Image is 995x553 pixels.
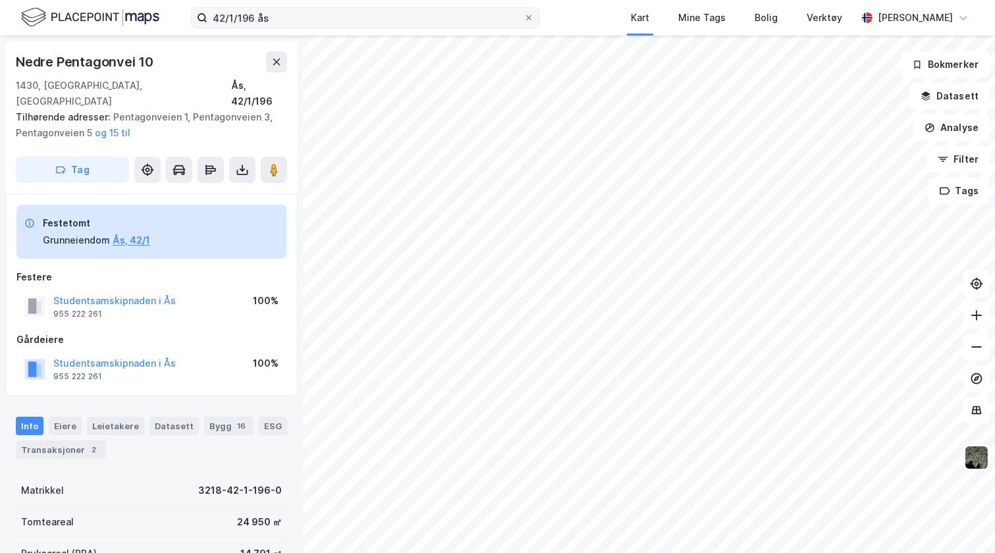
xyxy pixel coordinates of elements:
div: Pentagonveien 1, Pentagonveien 3, Pentagonveien 5 [16,109,277,141]
div: Leietakere [87,417,144,435]
div: 955 222 261 [53,371,102,382]
div: Matrikkel [21,483,64,498]
div: Nedre Pentagonvei 10 [16,51,156,72]
iframe: Chat Widget [929,490,995,553]
div: 1430, [GEOGRAPHIC_DATA], [GEOGRAPHIC_DATA] [16,78,231,109]
button: Datasett [909,83,990,109]
div: Info [16,417,43,435]
button: Bokmerker [901,51,990,78]
div: 955 222 261 [53,309,102,319]
div: [PERSON_NAME] [878,10,953,26]
div: Festere [16,269,286,285]
div: Bygg [204,417,254,435]
img: logo.f888ab2527a4732fd821a326f86c7f29.svg [21,6,159,29]
div: Grunneiendom [43,232,110,248]
div: Datasett [149,417,199,435]
button: Tag [16,157,129,183]
div: Tomteareal [21,514,74,530]
div: Kart [631,10,649,26]
div: 3218-42-1-196-0 [198,483,282,498]
div: Festetomt [43,215,150,231]
button: Ås, 42/1 [113,232,150,248]
div: 2 [88,443,101,456]
span: Tilhørende adresser: [16,111,113,122]
button: Filter [927,146,990,172]
div: ESG [259,417,287,435]
div: 100% [253,355,279,371]
div: Ås, 42/1/196 [231,78,287,109]
img: 9k= [964,445,989,470]
div: Bolig [755,10,778,26]
div: 24 950 ㎡ [237,514,282,530]
div: 100% [253,293,279,309]
div: Eiere [49,417,82,435]
div: Kontrollprogram for chat [929,490,995,553]
div: Verktøy [807,10,842,26]
div: Gårdeiere [16,332,286,348]
div: Mine Tags [678,10,726,26]
input: Søk på adresse, matrikkel, gårdeiere, leietakere eller personer [207,8,524,28]
button: Tags [928,178,990,204]
button: Analyse [913,115,990,141]
div: 16 [234,419,248,433]
div: Transaksjoner [16,440,106,459]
